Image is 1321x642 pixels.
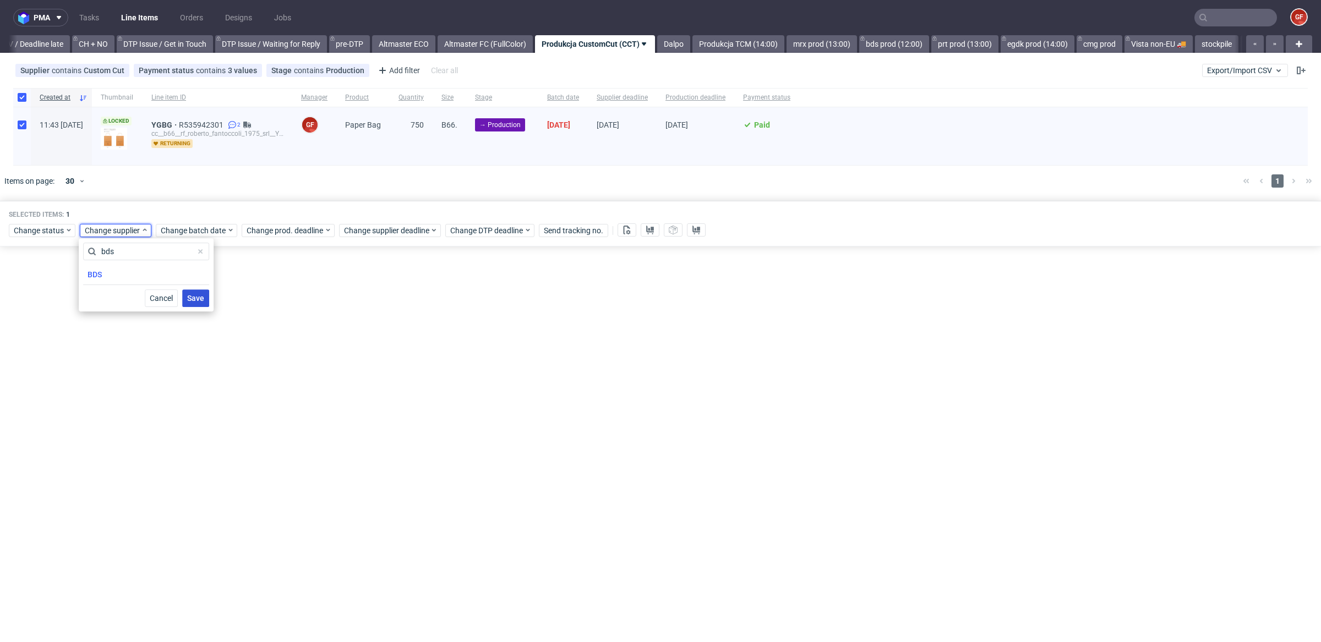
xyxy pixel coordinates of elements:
span: [DATE] [665,120,688,129]
a: cmg prod [1077,35,1122,53]
button: pma [13,9,68,26]
span: Paid [754,120,770,129]
a: Produkcja TCM (14:00) [692,35,784,53]
button: Export/Import CSV [1202,64,1288,77]
span: 750 [411,120,424,129]
span: Manager [301,93,327,102]
span: Quantity [399,93,424,102]
span: returning [151,139,193,148]
span: Supplier [20,66,52,75]
span: Supplier deadline [597,93,648,102]
span: contains [196,66,228,75]
span: Batch date [547,93,579,102]
div: Custom Cut [84,66,124,75]
a: egdk prod (14:00) [1001,35,1074,53]
span: Selected items: [9,210,64,219]
span: Stage [271,66,294,75]
a: Orders [173,9,210,26]
span: Change supplier deadline [344,225,430,236]
span: Product [345,93,381,102]
span: Change batch date [161,225,227,236]
div: 30 [59,173,79,189]
button: Send tracking no. [539,224,608,237]
span: pma [34,14,50,21]
a: Dalpo [657,35,690,53]
a: Designs [219,9,259,26]
a: 2 [226,120,241,129]
span: B66. [441,120,457,129]
div: Clear all [429,63,460,78]
span: Change status [14,225,65,236]
a: stockpile [1195,35,1238,53]
a: DTP Issue / Waiting for Reply [215,35,327,53]
a: YGBG [151,120,179,129]
button: Cancel [145,289,178,307]
span: Export/Import CSV [1207,66,1283,75]
div: 3 values [228,66,257,75]
div: Add filter [374,62,422,79]
span: Locked [101,117,132,125]
a: DTP Issue / Get in Touch [117,35,213,53]
a: Tasks [73,9,106,26]
img: version_two_editor_design.png [101,128,127,150]
a: Line Items [114,9,165,26]
span: Cancel [150,294,173,302]
a: Produkcja CustomCut (CCT) [535,35,655,53]
a: CH + NO [72,35,114,53]
figcaption: GF [302,117,318,133]
span: Stage [475,93,530,102]
span: contains [294,66,326,75]
span: Save [187,294,204,302]
span: Created at [40,93,74,102]
span: Production deadline [665,93,725,102]
img: logo [18,12,34,24]
button: Save [182,289,209,307]
span: 11:43 [DATE] [40,120,83,129]
div: Production [326,66,364,75]
span: Payment status [139,66,196,75]
span: Paper Bag [345,120,381,129]
figcaption: GF [1291,9,1307,25]
span: Change DTP deadline [450,225,524,236]
span: Size [441,93,457,102]
span: Send tracking no. [544,227,603,234]
div: cc__b66__rf_roberto_fantoccoli_1975_srl__YGBG [151,129,283,138]
span: Change prod. deadline [247,225,324,236]
span: Items on page: [4,175,54,186]
a: V / Deadline late [2,35,70,53]
span: Change supplier [85,225,141,236]
span: [DATE] [547,120,570,129]
a: Altmaster ECO [372,35,435,53]
span: Payment status [743,93,790,102]
span: 1 [1271,174,1284,188]
a: bds prod (12:00) [859,35,929,53]
span: Line item ID [151,93,283,102]
a: R535942301 [179,120,226,129]
span: 1 [66,211,70,218]
span: [DATE] [597,120,619,129]
a: Jobs [268,9,298,26]
span: BDS [83,267,106,282]
span: → Production [479,120,521,130]
span: contains [52,66,84,75]
a: Altmaster FC (FullColor) [438,35,533,53]
a: Vista non-EU 🚚 [1125,35,1193,53]
span: Thumbnail [101,93,134,102]
a: pre-DTP [329,35,370,53]
a: mrx prod (13:00) [787,35,857,53]
span: 2 [237,120,241,129]
a: prt prod (13:00) [931,35,998,53]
